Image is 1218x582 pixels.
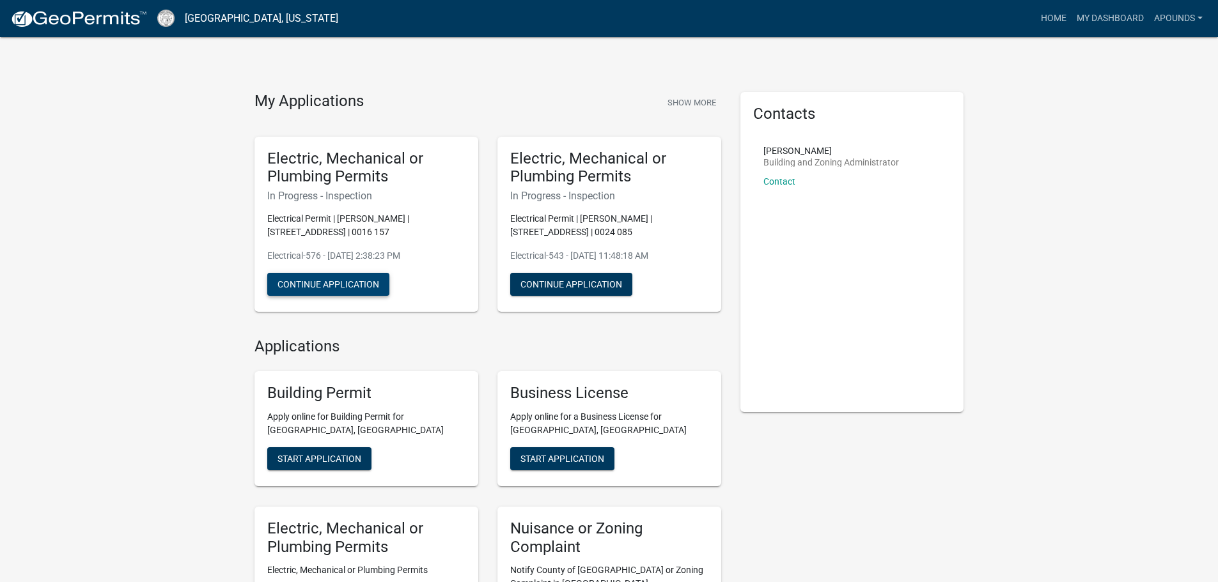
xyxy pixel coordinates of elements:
[267,273,389,296] button: Continue Application
[267,447,371,470] button: Start Application
[510,384,708,402] h5: Business License
[510,249,708,263] p: Electrical-543 - [DATE] 11:48:18 AM
[763,158,899,167] p: Building and Zoning Administrator
[267,384,465,402] h5: Building Permit
[1072,6,1149,31] a: My Dashboard
[1036,6,1072,31] a: Home
[510,149,708,187] h5: Electric, Mechanical or Plumbing Permits
[267,519,465,556] h5: Electric, Mechanical or Plumbing Permits
[520,453,604,463] span: Start Application
[510,212,708,239] p: Electrical Permit | [PERSON_NAME] | [STREET_ADDRESS] | 0024 085
[510,519,708,556] h5: Nuisance or Zoning Complaint
[763,146,899,155] p: [PERSON_NAME]
[267,212,465,239] p: Electrical Permit | [PERSON_NAME] | [STREET_ADDRESS] | 0016 157
[277,453,361,463] span: Start Application
[267,149,465,187] h5: Electric, Mechanical or Plumbing Permits
[753,105,951,123] h5: Contacts
[254,337,721,356] h4: Applications
[662,92,721,113] button: Show More
[267,410,465,437] p: Apply online for Building Permit for [GEOGRAPHIC_DATA], [GEOGRAPHIC_DATA]
[254,92,364,111] h4: My Applications
[510,447,614,470] button: Start Application
[1149,6,1208,31] a: apounds
[510,190,708,202] h6: In Progress - Inspection
[267,190,465,202] h6: In Progress - Inspection
[157,10,175,27] img: Cook County, Georgia
[267,249,465,263] p: Electrical-576 - [DATE] 2:38:23 PM
[763,176,795,187] a: Contact
[185,8,338,29] a: [GEOGRAPHIC_DATA], [US_STATE]
[510,273,632,296] button: Continue Application
[510,410,708,437] p: Apply online for a Business License for [GEOGRAPHIC_DATA], [GEOGRAPHIC_DATA]
[267,563,465,577] p: Electric, Mechanical or Plumbing Permits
